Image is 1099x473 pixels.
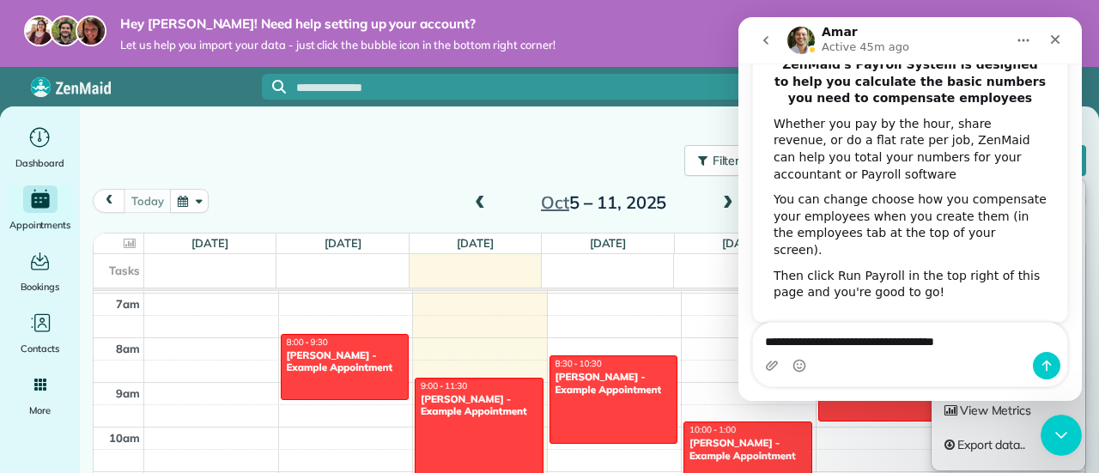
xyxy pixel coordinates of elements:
span: 8:30 - 10:30 [556,358,602,369]
span: 10am [109,431,140,445]
button: Focus search [262,80,286,94]
a: Appointments [7,185,73,233]
span: 8am [116,342,140,355]
span: Appointments [9,216,71,233]
span: Tasks [109,264,140,277]
a: [DATE] [191,236,228,250]
span: More [29,402,51,419]
img: michelle-19f622bdf1676172e81f8f8fba1fb50e276960ebfe0243fe18214015130c80e4.jpg [76,15,106,46]
div: [PERSON_NAME] - Example Appointment [555,371,673,396]
h2: 5 – 11, 2025 [496,193,711,212]
a: [DATE] [722,236,759,250]
button: Filters: Default [684,145,823,176]
a: Dashboard [7,124,73,172]
button: today [124,189,171,212]
strong: Hey [PERSON_NAME]! Need help setting up your account? [120,15,556,33]
button: Emoji picker [54,342,68,355]
iframe: Intercom live chat [738,17,1082,401]
button: prev [93,189,125,212]
div: You can change choose how you compensate your employees when you create them (in the employees ta... [35,174,308,241]
div: Whether you pay by the hour, share revenue, or do a flat rate per job, ZenMaid can help you total... [35,99,308,166]
span: Let us help you import your data - just click the bubble icon in the bottom right corner! [120,38,556,52]
button: Send a message… [294,335,322,362]
a: Export data.. [932,428,1085,462]
div: [PERSON_NAME] - Example Appointment [689,437,807,462]
a: Contacts [7,309,73,357]
span: 7am [116,297,140,311]
button: Upload attachment [27,342,40,355]
span: 8:00 - 9:30 [287,337,328,348]
a: Bookings [7,247,73,295]
div: [PERSON_NAME] - Example Appointment [286,349,404,374]
span: 10:00 - 1:00 [689,424,736,435]
a: [DATE] [590,236,627,250]
a: [DATE] [325,236,361,250]
span: 9am [116,386,140,400]
span: Contacts [21,340,59,357]
b: ZenMaid's Payroll System is designed to help you calculate the basic numbers you need to compensa... [36,40,307,88]
span: 9:00 - 11:30 [421,380,467,391]
textarea: Message… [15,306,330,335]
a: [DATE] [457,236,494,250]
a: View Metrics [932,393,1085,428]
span: Bookings [21,278,60,295]
svg: Focus search [272,80,286,94]
a: Filters: Default [676,145,823,176]
iframe: Intercom live chat [1041,415,1082,456]
div: [PERSON_NAME] - Example Appointment [420,393,538,418]
div: Then click Run Payroll in the top right of this page and you're good to go! [35,251,308,284]
span: Dashboard [15,155,64,172]
span: Oct [541,191,569,213]
img: maria-72a9807cf96188c08ef61303f053569d2e2a8a1cde33d635c8a3ac13582a053d.jpg [24,15,55,46]
span: Filters: [713,153,749,168]
img: jorge-587dff0eeaa6aab1f244e6dc62b8924c3b6ad411094392a53c71c6c4a576187d.jpg [50,15,81,46]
